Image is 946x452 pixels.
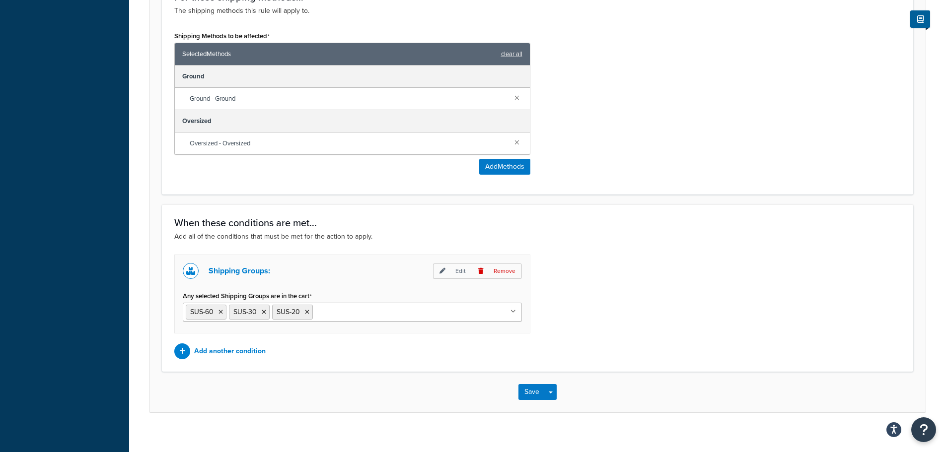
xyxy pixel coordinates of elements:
[190,307,214,317] span: SUS-60
[190,92,507,106] span: Ground - Ground
[190,136,507,150] span: Oversized - Oversized
[472,263,522,279] p: Remove
[183,292,312,300] label: Any selected Shipping Groups are in the cart
[911,417,936,442] button: Open Resource Center
[175,65,530,88] div: Ground
[174,32,270,40] label: Shipping Methods to be affected
[910,10,930,28] button: Show Help Docs
[209,264,270,278] p: Shipping Groups:
[174,217,901,228] h3: When these conditions are met...
[501,47,522,61] a: clear all
[433,263,472,279] p: Edit
[479,159,530,175] button: AddMethods
[233,307,257,317] span: SUS-30
[182,47,496,61] span: Selected Methods
[175,110,530,132] div: Oversized
[194,344,266,358] p: Add another condition
[518,384,545,400] button: Save
[277,307,300,317] span: SUS-20
[174,5,901,16] p: The shipping methods this rule will apply to.
[174,231,901,242] p: Add all of the conditions that must be met for the action to apply.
